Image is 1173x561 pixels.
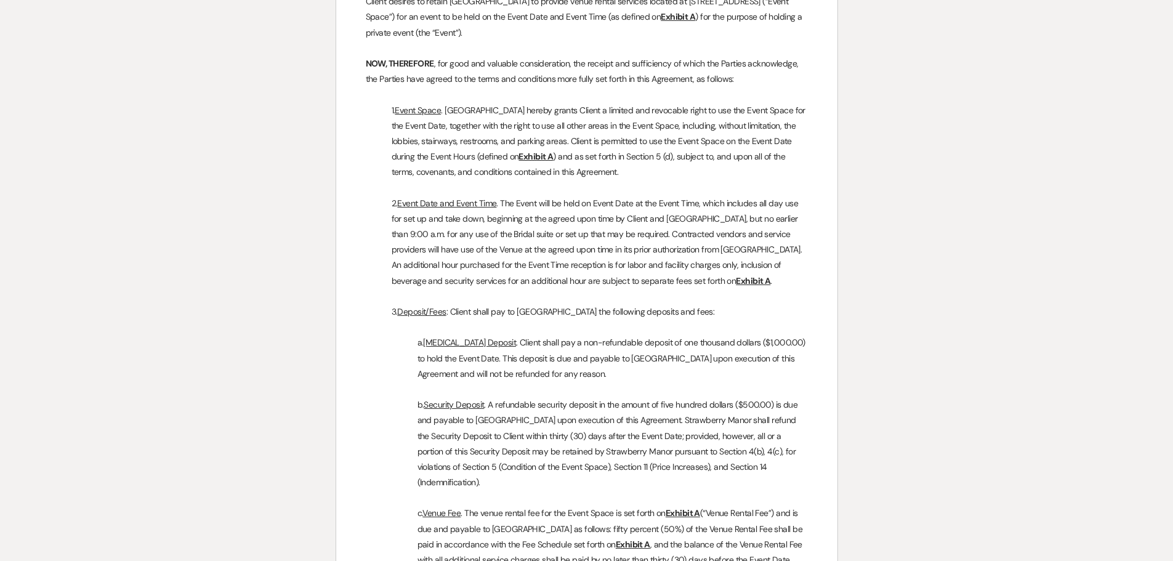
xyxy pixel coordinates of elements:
u: Security Deposit [424,399,484,410]
p: , for good and valuable consideration, the receipt and sufficiency of which the Parties acknowled... [366,56,808,87]
u: Event Space [395,105,441,116]
u: Exhibit A [616,539,650,550]
strong: NOW, THEREFORE [366,58,434,69]
u: Event Date and Event Time [397,198,496,209]
p: 3. : Client shall pay to [GEOGRAPHIC_DATA] the following deposits and fees: [366,304,808,320]
u: Exhibit A [666,507,700,519]
u: Deposit/Fees [397,306,446,317]
u: Exhibit A [518,151,553,162]
u: [MEDICAL_DATA] Deposit [423,337,516,348]
u: Venue Fee [422,507,461,519]
p: 1. . [GEOGRAPHIC_DATA] hereby grants Client a limited and revocable right to use the Event Space ... [366,103,808,180]
u: Exhibit A [736,275,770,286]
u: Exhibit A [661,11,695,22]
p: a. . Client shall pay a non-refundable deposit of one thousand dollars ($1,000.00) to hold the Ev... [366,335,808,382]
p: b. . A refundable security deposit in the amount of five hundred dollars ($500.00) is due and pay... [366,397,808,490]
p: 2. . The Event will be held on Event Date at the Event Time, which includes all day use for set u... [366,196,808,289]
